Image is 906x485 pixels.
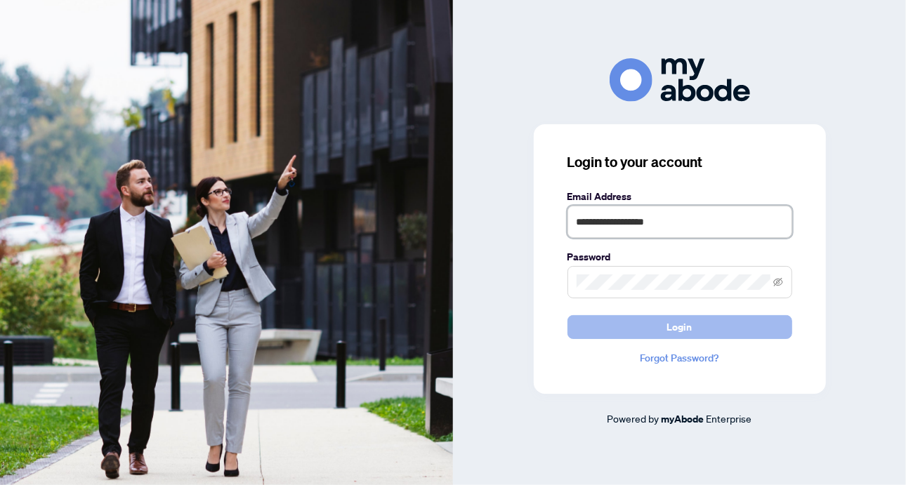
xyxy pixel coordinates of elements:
[567,189,792,204] label: Email Address
[567,249,792,265] label: Password
[707,412,752,425] span: Enterprise
[567,350,792,366] a: Forgot Password?
[662,411,704,427] a: myAbode
[610,58,750,101] img: ma-logo
[608,412,659,425] span: Powered by
[667,316,692,338] span: Login
[567,152,792,172] h3: Login to your account
[773,277,783,287] span: eye-invisible
[567,315,792,339] button: Login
